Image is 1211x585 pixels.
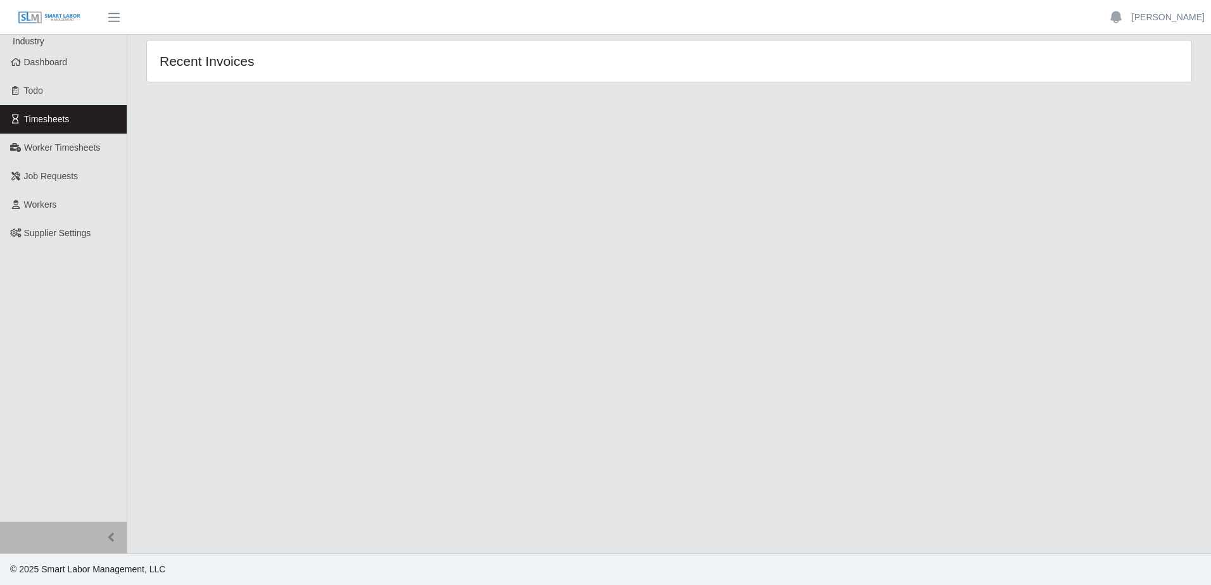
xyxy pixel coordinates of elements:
[24,142,100,153] span: Worker Timesheets
[24,228,91,238] span: Supplier Settings
[24,199,57,210] span: Workers
[1132,11,1205,24] a: [PERSON_NAME]
[160,53,573,69] h4: Recent Invoices
[24,57,68,67] span: Dashboard
[13,36,44,46] span: Industry
[10,564,165,574] span: © 2025 Smart Labor Management, LLC
[24,114,70,124] span: Timesheets
[24,171,79,181] span: Job Requests
[24,85,43,96] span: Todo
[18,11,81,25] img: SLM Logo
